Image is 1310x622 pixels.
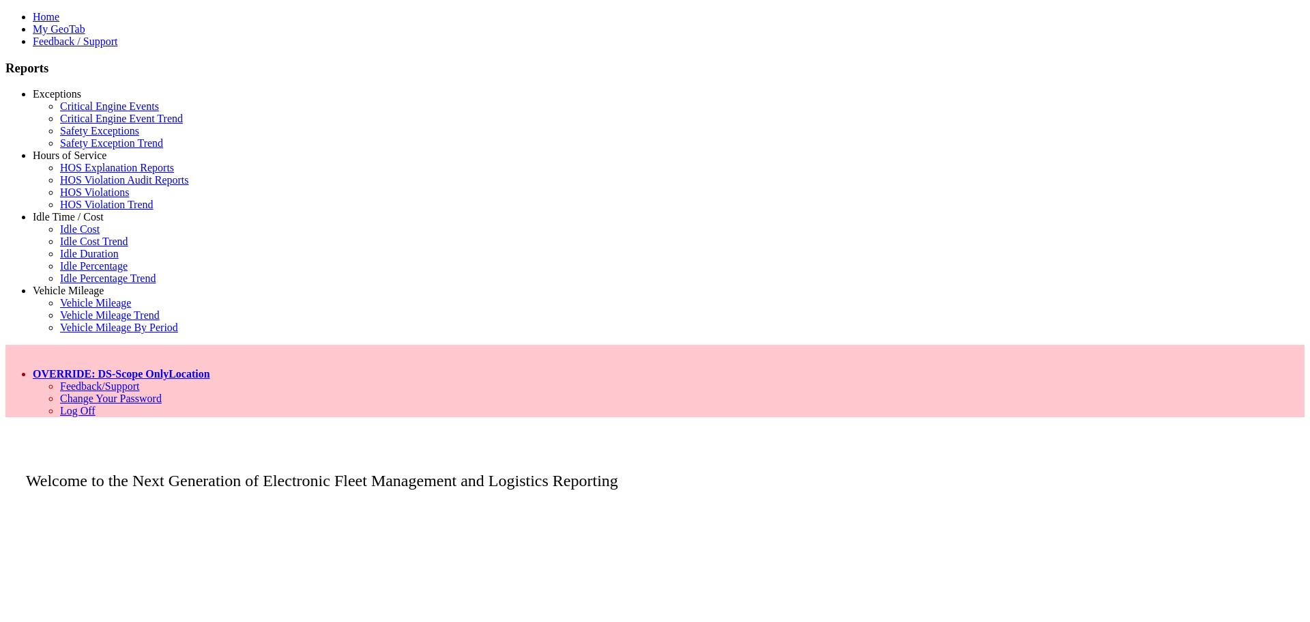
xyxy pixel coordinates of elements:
a: HOS Violations [60,186,129,198]
a: Vehicle Mileage By Period [60,322,178,333]
a: Idle Cost Trend [60,236,128,247]
a: HOS Explanation Reports [60,162,174,173]
a: Safety Exception Trend [60,137,163,149]
a: Idle Percentage [60,260,128,272]
p: Welcome to the Next Generation of Electronic Fleet Management and Logistics Reporting [5,451,1305,490]
a: Safety Exceptions [60,125,139,137]
a: Exceptions [33,88,81,100]
a: Vehicle Mileage [60,297,131,309]
a: Log Off [60,405,96,416]
a: Hours of Service [33,150,106,161]
a: Change Your Password [60,393,162,404]
a: My GeoTab [33,23,85,35]
a: Feedback/Support [60,380,139,392]
a: Idle Cost [60,223,100,235]
a: Feedback / Support [33,36,117,47]
a: Critical Engine Events [60,100,159,112]
h3: Reports [5,61,1305,76]
a: Home [33,11,59,23]
a: HOS Violation Trend [60,199,154,210]
a: Vehicle Mileage Trend [60,309,160,321]
a: Critical Engine Event Trend [60,113,183,124]
a: HOS Violation Audit Reports [60,174,189,186]
a: Idle Time / Cost [33,211,104,223]
a: OVERRIDE: DS-Scope OnlyLocation [33,368,210,380]
a: Idle Percentage Trend [60,272,156,284]
a: Vehicle Mileage [33,285,104,296]
a: Idle Duration [60,248,119,259]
